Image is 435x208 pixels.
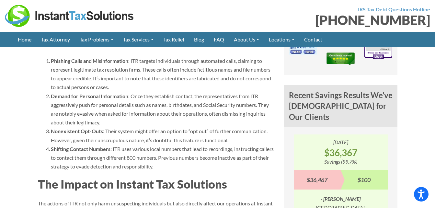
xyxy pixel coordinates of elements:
[326,57,355,64] a: TrustPilot
[51,56,274,92] li: : ITR targets individuals through automated calls, claiming to represent legitimate tax resolutio...
[38,176,274,192] h2: The Impact on Instant Tax Solutions
[5,5,134,27] img: Instant Tax Solutions Logo
[333,139,348,145] i: [DATE]
[229,32,264,47] a: About Us
[5,12,134,18] a: Instant Tax Solutions Logo
[36,32,75,47] a: Tax Attorney
[294,170,341,190] div: $36,467
[326,52,355,65] img: TrustPilot
[51,144,274,171] li: : ITR uses various local numbers that lead to recordings, instructing callers to contact them thr...
[51,93,128,99] strong: Demand for Personal Information
[294,147,388,158] strong: $36,367
[358,6,430,12] strong: IRS Tax Debt Questions Hotline
[264,32,299,47] a: Locations
[324,158,357,165] i: Savings (99.7%)
[209,32,229,47] a: FAQ
[289,41,317,55] img: TrustLink
[51,58,128,64] strong: Phishing Calls and Misinformation
[341,170,388,190] div: $100
[51,146,110,152] strong: Shifting Contact Numbers
[51,128,103,134] strong: Nonexistent Opt-Outs
[51,92,274,127] li: : Once they establish contact, the representatives from ITR aggressively push for personal detail...
[321,196,361,202] i: - [PERSON_NAME]
[189,32,209,47] a: Blog
[75,32,118,47] a: Tax Problems
[13,32,36,47] a: Home
[51,127,274,144] li: : Their system might offer an option to “opt out” of further communication. However, given their ...
[118,32,158,47] a: Tax Services
[158,32,189,47] a: Tax Relief
[284,85,397,127] h4: Recent Savings Results We’ve [DEMOGRAPHIC_DATA] for Our Clients
[223,14,430,27] div: [PHONE_NUMBER]
[299,32,327,47] a: Contact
